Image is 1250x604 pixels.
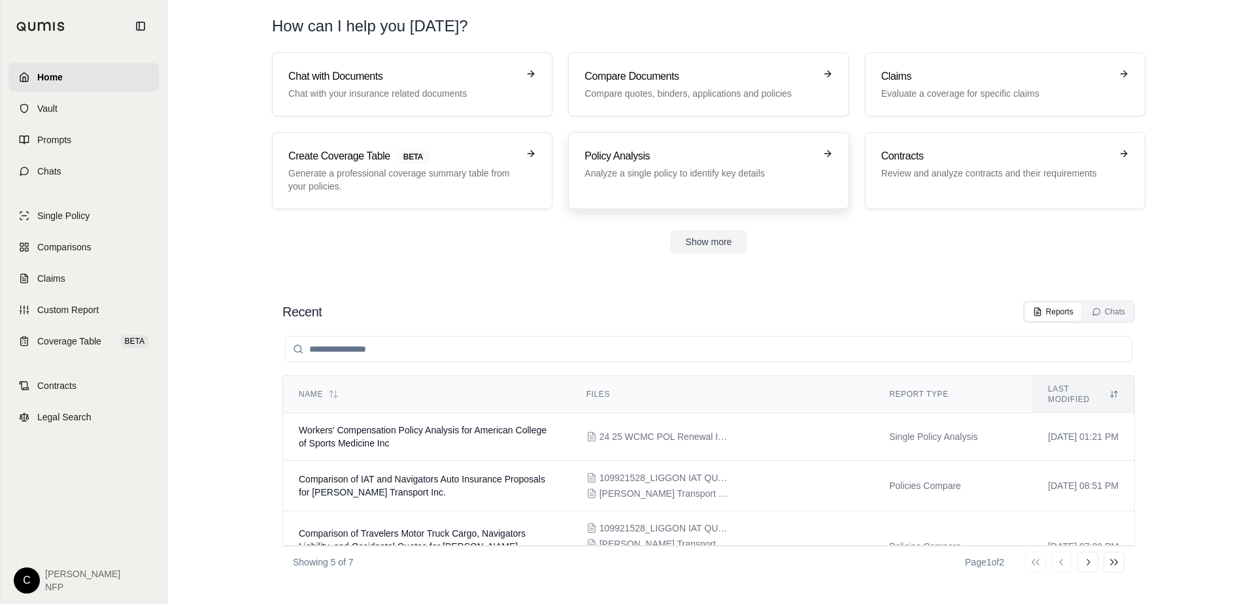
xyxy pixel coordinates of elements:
[965,556,1004,569] div: Page 1 of 2
[130,16,151,37] button: Collapse sidebar
[873,511,1032,582] td: Policies Compare
[37,102,58,115] span: Vault
[865,132,1145,209] a: ContractsReview and analyze contracts and their requirements
[8,157,159,186] a: Chats
[881,87,1111,100] p: Evaluate a coverage for specific claims
[1025,303,1081,321] button: Reports
[37,379,76,392] span: Contracts
[1048,384,1119,405] div: Last modified
[1033,307,1073,317] div: Reports
[37,133,71,146] span: Prompts
[1032,413,1134,461] td: [DATE] 01:21 PM
[881,69,1111,84] h3: Claims
[299,528,526,565] span: Comparison of Travelers Motor Truck Cargo, Navigators Liability, and Occidental Quotes for Liggon...
[37,241,91,254] span: Comparisons
[37,303,99,316] span: Custom Report
[121,335,148,348] span: BETA
[873,376,1032,413] th: Report Type
[272,16,1145,37] h1: How can I help you [DATE]?
[568,52,849,116] a: Compare DocumentsCompare quotes, binders, applications and policies
[600,537,730,550] span: Liggon Transport - Nav Proposal.pdf
[568,132,849,209] a: Policy AnalysisAnalyze a single policy to identify key details
[670,230,748,254] button: Show more
[299,474,545,497] span: Comparison of IAT and Navigators Auto Insurance Proposals for Liggon Transport Inc.
[600,522,730,535] span: 109921528_LIGGON IAT QUOTE.pdf
[37,165,61,178] span: Chats
[45,567,120,580] span: [PERSON_NAME]
[584,167,814,180] p: Analyze a single policy to identify key details
[16,22,65,31] img: Qumis Logo
[37,272,65,285] span: Claims
[881,167,1111,180] p: Review and analyze contracts and their requirements
[8,295,159,324] a: Custom Report
[288,87,518,100] p: Chat with your insurance related documents
[1032,461,1134,511] td: [DATE] 08:51 PM
[8,94,159,123] a: Vault
[881,148,1111,164] h3: Contracts
[584,87,814,100] p: Compare quotes, binders, applications and policies
[272,52,552,116] a: Chat with DocumentsChat with your insurance related documents
[37,71,63,84] span: Home
[45,580,120,594] span: NFP
[1084,303,1133,321] button: Chats
[1032,511,1134,582] td: [DATE] 07:20 PM
[14,567,40,594] div: C
[272,132,552,209] a: Create Coverage TableBETAGenerate a professional coverage summary table from your policies.
[37,209,90,222] span: Single Policy
[873,461,1032,511] td: Policies Compare
[8,371,159,400] a: Contracts
[600,430,730,443] span: 24 25 WCMC POL Renewal Image.pdf
[299,425,547,448] span: Workers' Compensation Policy Analysis for American College of Sports Medicine Inc
[873,413,1032,461] td: Single Policy Analysis
[8,264,159,293] a: Claims
[865,52,1145,116] a: ClaimsEvaluate a coverage for specific claims
[37,335,101,348] span: Coverage Table
[584,148,814,164] h3: Policy Analysis
[8,126,159,154] a: Prompts
[8,327,159,356] a: Coverage TableBETA
[584,69,814,84] h3: Compare Documents
[293,556,354,569] p: Showing 5 of 7
[8,63,159,92] a: Home
[1092,307,1125,317] div: Chats
[299,389,555,399] div: Name
[8,233,159,261] a: Comparisons
[288,69,518,84] h3: Chat with Documents
[600,471,730,484] span: 109921528_LIGGON IAT QUOTE.pdf
[37,411,92,424] span: Legal Search
[396,150,431,164] span: BETA
[288,167,518,193] p: Generate a professional coverage summary table from your policies.
[571,376,873,413] th: Files
[8,201,159,230] a: Single Policy
[282,303,322,321] h2: Recent
[288,148,518,164] h3: Create Coverage Table
[600,487,730,500] span: Liggon Transport - Nav Proposal.pdf
[8,403,159,431] a: Legal Search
